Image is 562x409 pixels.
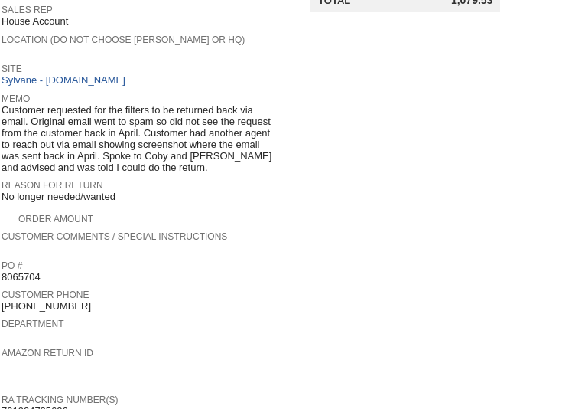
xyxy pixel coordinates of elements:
[2,74,129,86] a: Sylvane - [DOMAIN_NAME]
[2,231,227,242] a: Customer Comments / Special Instructions
[2,300,91,312] span: [PHONE_NUMBER]
[2,191,115,203] span: No longer needed/wanted
[2,93,30,104] a: Memo
[2,5,53,15] a: Sales Rep
[2,260,22,271] a: PO #
[2,104,274,174] span: Customer requested for the filters to be returned back via email. Original email went to spam so ...
[2,34,245,45] a: Location (Do Not Choose [PERSON_NAME] or HQ)
[2,180,103,191] a: Reason For Return
[2,64,22,74] a: Site
[2,394,118,405] a: RA Tracking Number(s)
[2,15,68,28] span: House Account
[2,290,89,300] a: Customer Phone
[2,271,41,283] span: 8065704
[2,348,93,358] a: Amazon Return ID
[2,319,64,329] a: Department
[18,214,93,224] a: Order Amount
